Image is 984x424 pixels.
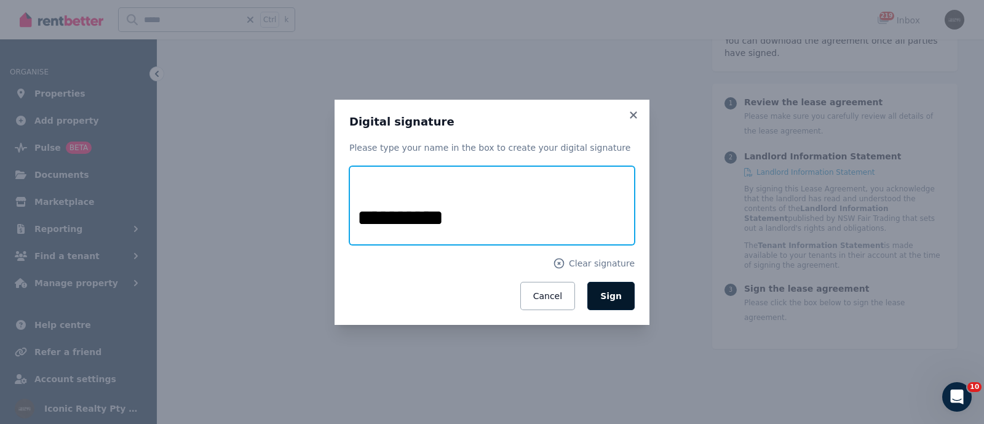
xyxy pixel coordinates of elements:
span: Clear signature [569,257,635,270]
button: Sign [587,282,635,310]
button: Cancel [520,282,575,310]
p: Please type your name in the box to create your digital signature [349,142,635,154]
span: Sign [600,291,622,301]
span: 10 [967,382,982,392]
h3: Digital signature [349,114,635,129]
iframe: Intercom live chat [942,382,972,412]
